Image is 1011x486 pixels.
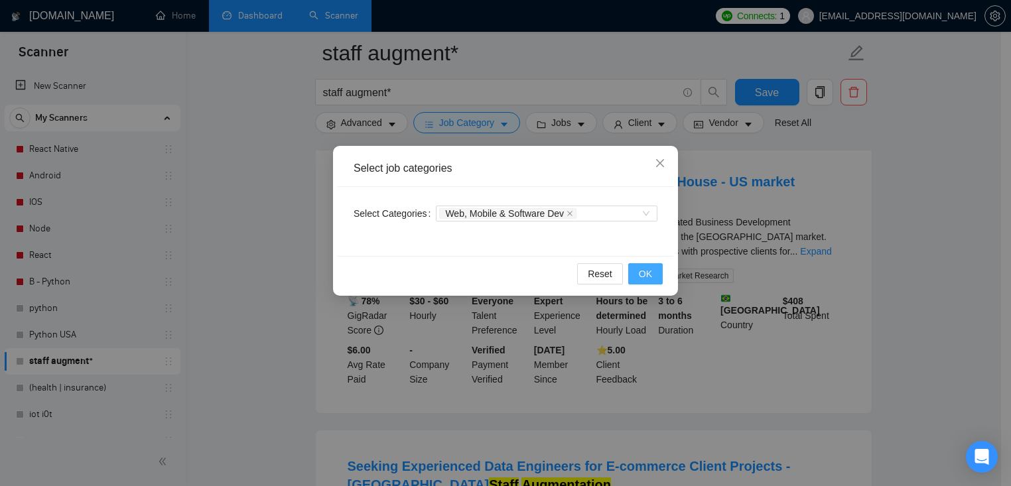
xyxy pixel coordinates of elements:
label: Select Categories [354,203,436,224]
span: Reset [588,267,612,281]
button: Close [642,146,678,182]
button: OK [628,263,663,284]
button: Reset [577,263,623,284]
span: OK [639,267,652,281]
span: Web, Mobile & Software Dev [439,208,576,219]
span: close [567,210,573,217]
span: Web, Mobile & Software Dev [445,209,564,218]
div: Select job categories [354,161,657,176]
div: Open Intercom Messenger [966,441,998,473]
span: close [655,158,665,168]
